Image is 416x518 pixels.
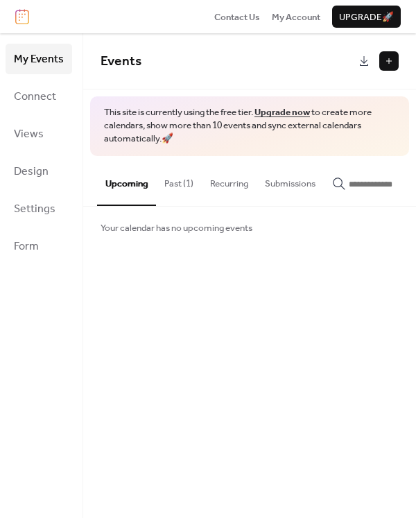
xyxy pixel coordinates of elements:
a: Settings [6,193,72,224]
a: Upgrade now [254,103,310,121]
span: Form [14,236,39,258]
button: Submissions [257,156,324,205]
span: Events [101,49,141,74]
a: Form [6,231,72,261]
span: Your calendar has no upcoming events [101,221,252,235]
a: My Events [6,44,72,74]
button: Recurring [202,156,257,205]
span: Design [14,161,49,183]
button: Upgrade🚀 [332,6,401,28]
span: My Events [14,49,64,71]
span: Views [14,123,44,146]
span: Connect [14,86,56,108]
a: Contact Us [214,10,260,24]
img: logo [15,9,29,24]
a: My Account [272,10,320,24]
span: Settings [14,198,55,221]
span: Upgrade 🚀 [339,10,394,24]
a: Views [6,119,72,149]
a: Design [6,156,72,187]
button: Past (1) [156,156,202,205]
button: Upcoming [97,156,156,206]
span: This site is currently using the free tier. to create more calendars, show more than 10 events an... [104,106,395,146]
a: Connect [6,81,72,112]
